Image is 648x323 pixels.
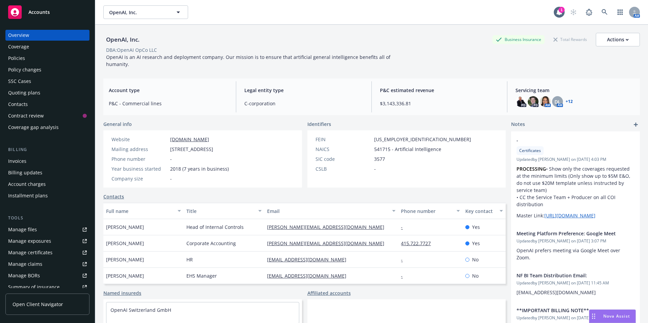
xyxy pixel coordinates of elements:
[112,165,167,172] div: Year business started
[103,5,188,19] button: OpenAI, Inc.
[8,99,28,110] div: Contacts
[596,33,640,46] button: Actions
[374,155,385,163] span: 3577
[8,270,40,281] div: Manage BORs
[267,256,352,263] a: [EMAIL_ADDRESS][DOMAIN_NAME]
[8,53,25,64] div: Policies
[5,53,89,64] a: Policies
[5,110,89,121] a: Contract review
[8,110,44,121] div: Contract review
[544,212,595,219] a: [URL][DOMAIN_NAME]
[517,247,622,261] span: OpenAI prefers meeting via Google Meet over Zoom.
[316,146,371,153] div: NAICS
[5,99,89,110] a: Contacts
[515,87,634,94] span: Servicing team
[380,87,499,94] span: P&C estimated revenue
[472,272,479,279] span: No
[398,203,463,219] button: Phone number
[528,96,539,107] img: photo
[8,224,37,235] div: Manage files
[106,272,144,279] span: [PERSON_NAME]
[186,223,244,231] span: Head of Internal Controls
[5,64,89,75] a: Policy changes
[401,224,408,230] a: -
[401,273,408,279] a: -
[5,282,89,293] a: Summary of insurance
[267,224,390,230] a: [PERSON_NAME][EMAIL_ADDRESS][DOMAIN_NAME]
[613,5,627,19] a: Switch app
[8,30,29,41] div: Overview
[517,137,617,144] span: -
[626,307,634,315] a: remove
[103,35,142,44] div: OpenAI, Inc.
[511,224,640,266] div: Meeting Platform Preference: Google MeetUpdatedby [PERSON_NAME] on [DATE] 3:07 PMOpenAI prefers m...
[316,155,371,163] div: SIC code
[5,146,89,153] div: Billing
[307,289,351,297] a: Affiliated accounts
[401,256,408,263] a: -
[517,156,634,163] span: Updated by [PERSON_NAME] on [DATE] 4:03 PM
[617,230,625,238] a: edit
[374,165,376,172] span: -
[626,230,634,238] a: remove
[112,175,167,182] div: Company size
[519,148,541,154] span: Certificates
[5,259,89,270] a: Manage claims
[112,136,167,143] div: Website
[472,256,479,263] span: No
[109,87,228,94] span: Account type
[374,146,441,153] span: 541715 - Artificial Intelligence
[559,7,565,13] div: 1
[186,208,254,215] div: Title
[186,240,236,247] span: Corporate Accounting
[5,270,89,281] a: Manage BORs
[103,193,124,200] a: Contacts
[109,9,168,16] span: OpenAI, Inc.
[170,136,209,143] a: [DOMAIN_NAME]
[5,122,89,133] a: Coverage gap analysis
[607,33,629,46] div: Actions
[8,236,51,246] div: Manage exposures
[492,35,545,44] div: Business Insurance
[106,46,157,53] div: DBA: OpenAI OpCo LLC
[465,208,495,215] div: Key contact
[589,309,636,323] button: Nova Assist
[8,87,40,98] div: Quoting plans
[472,240,480,247] span: Yes
[186,256,193,263] span: HR
[103,203,184,219] button: Full name
[517,230,617,237] span: Meeting Platform Preference: Google Meet
[112,155,167,163] div: Phone number
[8,282,60,293] div: Summary of insurance
[550,35,590,44] div: Total Rewards
[5,215,89,221] div: Tools
[517,165,634,208] p: • Show only the coverages requested at the minimum limits (Only show up to $5M E&O, do not use $2...
[244,87,363,94] span: Legal entity type
[184,203,264,219] button: Title
[8,76,31,87] div: SSC Cases
[267,273,352,279] a: [EMAIL_ADDRESS][DOMAIN_NAME]
[5,236,89,246] a: Manage exposures
[566,100,573,104] a: +12
[103,121,132,128] span: General info
[517,166,546,172] strong: PROCESSING
[5,30,89,41] a: Overview
[589,310,598,323] div: Drag to move
[170,155,172,163] span: -
[5,41,89,52] a: Coverage
[603,313,630,319] span: Nova Assist
[316,136,371,143] div: FEIN
[170,146,213,153] span: [STREET_ADDRESS]
[109,100,228,107] span: P&C - Commercial lines
[517,280,634,286] span: Updated by [PERSON_NAME] on [DATE] 11:45 AM
[5,190,89,201] a: Installment plans
[632,121,640,129] a: add
[186,272,217,279] span: EHS Manager
[267,240,390,246] a: [PERSON_NAME][EMAIL_ADDRESS][DOMAIN_NAME]
[5,76,89,87] a: SSC Cases
[517,238,634,244] span: Updated by [PERSON_NAME] on [DATE] 3:07 PM
[5,3,89,22] a: Accounts
[13,301,63,308] span: Open Client Navigator
[540,96,551,107] img: photo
